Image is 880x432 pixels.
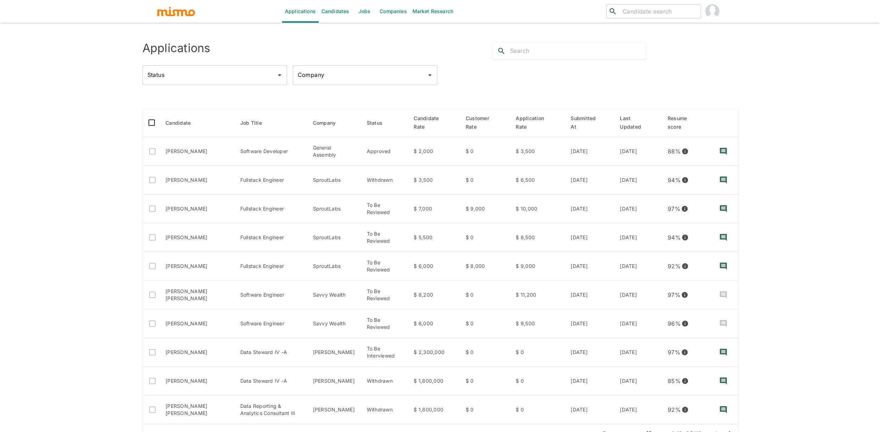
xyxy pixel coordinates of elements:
button: recent-notes [715,258,732,275]
td: Fullstack Engineer [235,166,307,195]
span: Last Updated [620,114,656,131]
td: [PERSON_NAME] [160,338,235,367]
span: Application Rate [516,114,559,131]
td: Only active applications to Public jobs can be selected [143,195,160,223]
button: recent-notes [715,229,732,246]
td: $ 2,300,000 [408,338,460,367]
td: $ 0 [460,367,510,395]
button: recent-notes [715,143,732,160]
td: Software Developer [235,137,307,166]
button: recent-notes [715,172,732,189]
td: $ 5,500 [408,223,460,252]
td: [DATE] [565,367,614,395]
td: SproutLabs [307,195,361,223]
td: Only active applications to Public jobs can be selected [143,338,160,367]
td: Withdrawn [361,395,408,424]
td: [PERSON_NAME] [160,223,235,252]
td: [DATE] [565,281,614,309]
td: Fullstack Engineer [235,252,307,281]
p: 94 % [668,232,681,242]
td: Data Steward IV -A [235,338,307,367]
td: $ 0 [460,281,510,309]
td: [DATE] [614,367,662,395]
td: $ 8,000 [460,252,510,281]
svg: View resume score details [682,176,689,184]
p: 97 % [668,290,680,300]
td: [DATE] [614,166,662,195]
td: $ 3,500 [408,166,460,195]
td: $ 0 [460,309,510,338]
button: recent-notes [715,344,732,361]
span: Customer Rate [466,114,504,131]
td: General Assembly [307,137,361,166]
span: Status [367,119,392,127]
svg: View resume score details [681,205,688,212]
img: Mismo Admin [705,4,719,18]
svg: View resume score details [681,349,688,356]
td: To Be Reviewed [361,223,408,252]
svg: View resume score details [681,291,688,298]
td: $ 1,800,000 [408,395,460,424]
td: [PERSON_NAME] [160,195,235,223]
td: $ 0 [510,367,565,395]
td: [PERSON_NAME] [160,367,235,395]
td: [DATE] [565,338,614,367]
td: To Be Reviewed [361,252,408,281]
td: Software Engineer [235,281,307,309]
td: [DATE] [614,309,662,338]
svg: View resume score details [682,234,689,241]
td: [PERSON_NAME] [160,252,235,281]
td: To Be Reviewed [361,281,408,309]
td: [DATE] [614,223,662,252]
td: SproutLabs [307,223,361,252]
td: Withdrawn [361,367,408,395]
td: [PERSON_NAME] [307,338,361,367]
p: 92 % [668,405,681,415]
svg: View resume score details [682,148,689,155]
p: 88 % [668,146,681,156]
td: $ 8,200 [408,281,460,309]
td: [PERSON_NAME] [307,367,361,395]
table: enhanced table [142,108,738,424]
svg: View resume score details [682,263,689,270]
td: [DATE] [565,395,614,424]
svg: View resume score details [682,406,689,413]
input: Search [510,45,646,57]
td: Fullstack Engineer [235,223,307,252]
td: [DATE] [565,195,614,223]
td: Only active applications to Public jobs can be selected [143,252,160,281]
button: recent-notes [715,372,732,389]
td: Approved [361,137,408,166]
td: Data Reporting & Analytics Consultant III [235,395,307,424]
span: Candidate [166,119,200,127]
td: [PERSON_NAME] [160,309,235,338]
td: Only active applications to Public jobs can be selected [143,137,160,166]
p: 94 % [668,175,681,185]
td: [DATE] [614,195,662,223]
td: Fullstack Engineer [235,195,307,223]
td: Data Steward IV -A [235,367,307,395]
td: $ 9,000 [510,252,565,281]
td: [DATE] [614,281,662,309]
td: Only active applications to Public jobs can be selected [143,395,160,424]
h4: Applications [142,41,211,55]
td: SproutLabs [307,252,361,281]
td: $ 1,800,000 [408,367,460,395]
span: Submitted At [571,114,609,131]
td: $ 11,200 [510,281,565,309]
td: Only active applications to Public jobs can be selected [143,367,160,395]
td: [PERSON_NAME] [PERSON_NAME] [160,281,235,309]
button: Open [425,70,435,80]
td: $ 9,500 [510,309,565,338]
button: recent-notes [715,200,732,217]
td: Only active applications to Public jobs can be selected [143,281,160,309]
td: Only active applications to Public jobs can be selected [143,166,160,195]
td: [PERSON_NAME] [PERSON_NAME] [160,395,235,424]
p: 92 % [668,261,681,271]
span: Job Title [240,119,271,127]
svg: View resume score details [682,320,689,327]
td: $ 0 [460,338,510,367]
td: [DATE] [565,223,614,252]
p: 85 % [668,376,681,386]
td: [PERSON_NAME] [160,166,235,195]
